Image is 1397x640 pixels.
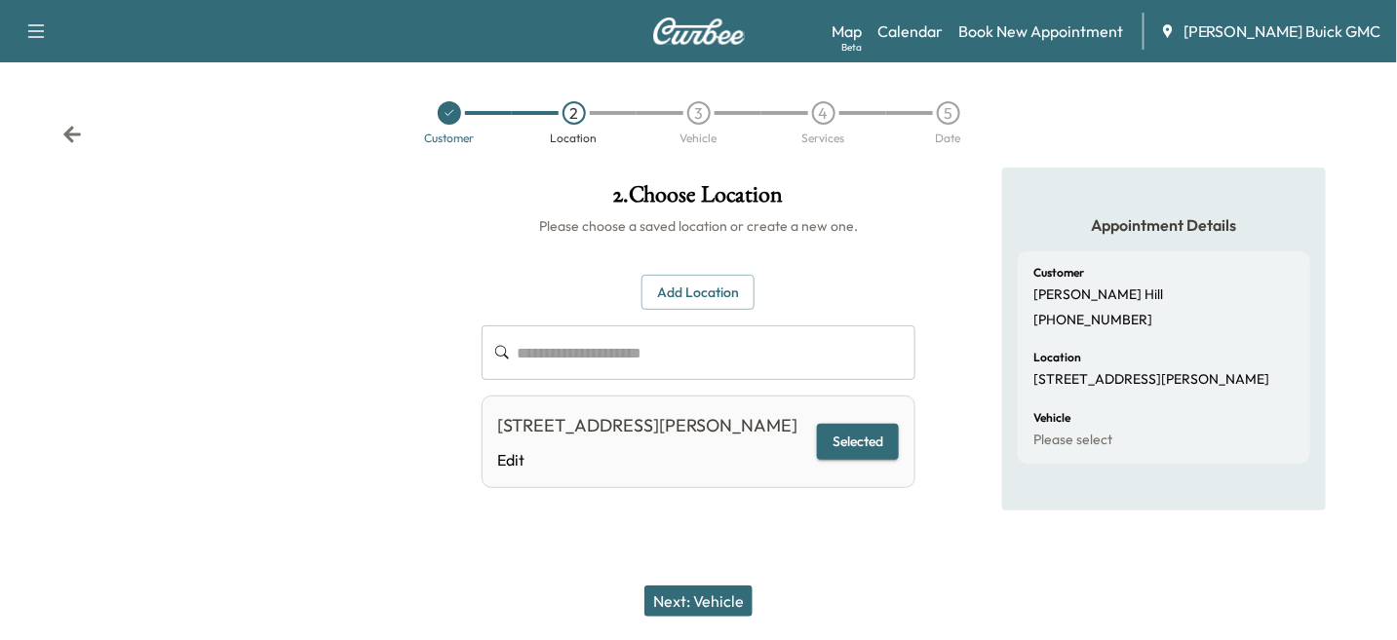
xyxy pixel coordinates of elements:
div: Customer [424,132,474,144]
a: Calendar [877,19,943,43]
p: Please select [1033,432,1112,449]
div: Beta [841,40,862,55]
img: Curbee Logo [652,18,746,45]
h1: 2 . Choose Location [482,183,916,216]
button: Next: Vehicle [644,585,753,617]
h6: Location [1033,352,1081,363]
div: Location [551,132,598,144]
div: [STREET_ADDRESS][PERSON_NAME] [498,412,798,439]
p: [STREET_ADDRESS][PERSON_NAME] [1033,371,1269,389]
h5: Appointment Details [1018,214,1310,236]
div: 3 [687,101,711,125]
h6: Please choose a saved location or create a new one. [482,216,916,236]
h6: Customer [1033,267,1084,279]
a: Book New Appointment [958,19,1123,43]
span: [PERSON_NAME] Buick GMC [1184,19,1381,43]
button: Selected [817,424,899,460]
h6: Vehicle [1033,412,1070,424]
div: Services [802,132,845,144]
p: [PERSON_NAME] Hill [1033,286,1163,304]
div: Date [936,132,961,144]
a: MapBeta [832,19,862,43]
p: [PHONE_NUMBER] [1033,312,1152,329]
div: Back [62,125,82,144]
a: Edit [498,448,798,471]
button: Add Location [641,275,755,311]
div: Vehicle [680,132,718,144]
div: 5 [937,101,960,125]
div: 2 [563,101,586,125]
div: 4 [812,101,835,125]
